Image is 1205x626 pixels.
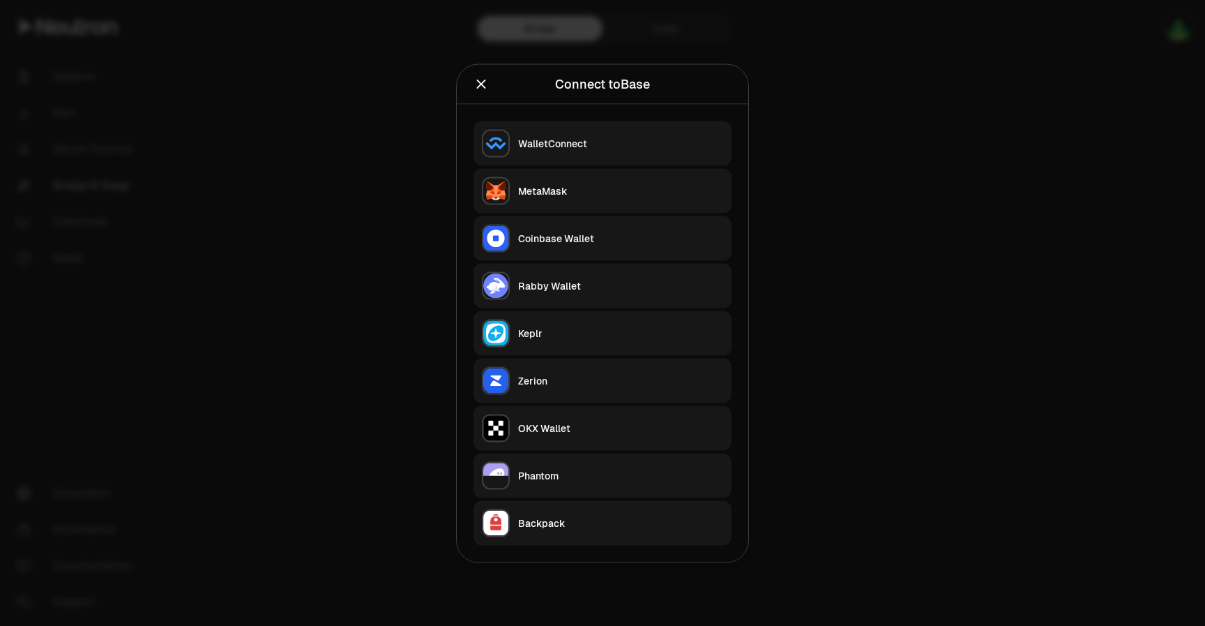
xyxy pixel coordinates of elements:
[555,74,650,94] div: Connect to Base
[483,131,508,156] img: WalletConnect
[483,273,508,298] img: Rabby Wallet
[473,500,732,545] button: BackpackBackpack
[473,168,732,213] button: MetaMaskMetaMask
[518,373,723,387] div: Zerion
[473,311,732,355] button: KeplrKeplr
[473,263,732,308] button: Rabby WalletRabby Wallet
[483,415,508,440] img: OKX Wallet
[518,468,723,482] div: Phantom
[518,278,723,292] div: Rabby Wallet
[473,74,489,94] button: Close
[473,216,732,260] button: Coinbase WalletCoinbase Wallet
[518,184,723,198] div: MetaMask
[473,121,732,165] button: WalletConnectWalletConnect
[518,326,723,340] div: Keplr
[518,421,723,435] div: OKX Wallet
[473,453,732,498] button: PhantomPhantom
[483,225,508,251] img: Coinbase Wallet
[483,463,508,488] img: Phantom
[483,510,508,535] img: Backpack
[518,136,723,150] div: WalletConnect
[518,516,723,530] div: Backpack
[483,320,508,345] img: Keplr
[473,405,732,450] button: OKX WalletOKX Wallet
[518,231,723,245] div: Coinbase Wallet
[483,368,508,393] img: Zerion
[483,178,508,203] img: MetaMask
[473,358,732,403] button: ZerionZerion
